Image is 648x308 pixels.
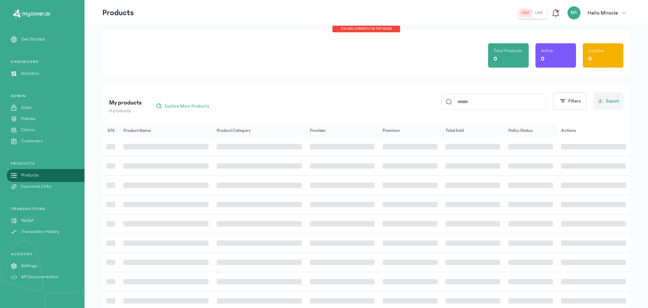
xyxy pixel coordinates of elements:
p: Hello Miracle [587,9,618,17]
p: Products [102,7,134,18]
p: API Documentation [21,274,58,281]
span: Explore More Products [165,103,209,110]
p: Customers [21,138,43,145]
p: Wallet [21,217,34,224]
button: Filters [553,92,587,110]
p: 0 products [109,108,142,114]
p: Products [21,172,39,179]
p: Sales [21,104,31,111]
p: 0 [588,54,592,64]
p: Settings [21,262,37,269]
p: 0 [541,54,545,64]
button: Explore More Products [152,101,213,112]
span: Export [606,98,619,105]
button: test [519,9,532,17]
p: Policies [21,115,35,122]
p: Insurance Links [21,183,51,190]
th: Policy Status [504,124,557,137]
p: Transaction History [21,228,59,235]
p: 0 [494,54,497,64]
p: Inactive [588,47,604,54]
th: Actions [557,124,630,137]
div: You are currently in TEST MODE [332,26,400,32]
p: Active [541,47,553,54]
th: Total Sold [441,124,504,137]
th: Product Name [119,124,213,137]
p: My products [109,98,142,108]
button: live [532,9,545,17]
th: S/N [102,124,119,137]
th: Provider [306,124,379,137]
div: MA [567,6,581,20]
p: Get Started [21,36,45,43]
th: Product Category [213,124,306,137]
p: Analytics [21,70,39,77]
p: Claims [21,126,35,134]
p: Total Products [494,47,522,54]
button: MAHello Miracle [567,6,630,20]
th: Premium [379,124,441,137]
button: Export [594,92,623,110]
